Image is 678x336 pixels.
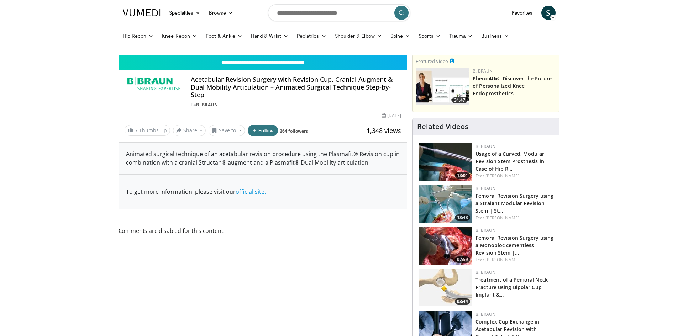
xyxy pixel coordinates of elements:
[475,150,544,172] a: Usage of a Curved, Modular Revision Stem Prosthesis in Case of Hip R…
[475,276,548,298] a: Treatment of a Femoral Neck Fracture using Bipolar Cup Implant &…
[416,58,448,64] small: Featured Video
[125,76,183,93] img: B. Braun
[196,102,218,108] a: B. Braun
[419,185,472,223] a: 13:43
[191,102,401,108] div: By
[268,4,410,21] input: Search topics, interventions
[485,215,519,221] a: [PERSON_NAME]
[201,29,247,43] a: Foot & Ankle
[247,29,293,43] a: Hand & Wrist
[475,227,495,233] a: B. Braun
[485,257,519,263] a: [PERSON_NAME]
[414,29,445,43] a: Sports
[475,192,553,214] a: Femoral Revision Surgery using a Straight Modular Revision Stem | St…
[367,126,401,135] span: 1,348 views
[419,185,472,223] img: 4275ad52-8fa6-4779-9598-00e5d5b95857.150x105_q85_crop-smart_upscale.jpg
[477,29,513,43] a: Business
[419,227,472,265] img: 97950487-ad54-47b6-9334-a8a64355b513.150x105_q85_crop-smart_upscale.jpg
[191,76,401,99] h4: Acetabular Revision Surgery with Revision Cup, Cranial Augment & Dual Mobility Articulation – Ani...
[445,29,477,43] a: Trauma
[419,227,472,265] a: 07:59
[417,122,468,131] h4: Related Videos
[173,125,206,136] button: Share
[280,128,308,134] a: 264 followers
[135,127,138,134] span: 7
[248,125,278,136] button: Follow
[205,6,237,20] a: Browse
[475,269,495,275] a: B. Braun
[541,6,556,20] a: S
[416,68,469,105] a: 31:47
[158,29,201,43] a: Knee Recon
[236,188,266,196] a: official site.
[475,257,553,263] div: Feat.
[125,125,170,136] a: 7 Thumbs Up
[119,226,408,235] span: Comments are disabled for this content.
[475,215,553,221] div: Feat.
[416,68,469,105] img: 2c749dd2-eaed-4ec0-9464-a41d4cc96b76.150x105_q85_crop-smart_upscale.jpg
[475,185,495,191] a: B. Braun
[473,68,493,74] a: B. Braun
[473,75,552,97] a: Pheno4U® -Discover the Future of Personalized Knee Endoprosthetics
[455,214,470,221] span: 13:43
[331,29,386,43] a: Shoulder & Elbow
[452,97,467,103] span: 31:47
[386,29,414,43] a: Spine
[119,143,407,174] div: Animated surgical technique of an acetabular revision procedure using the Plasmafit® Revision cup...
[126,188,236,196] span: To get more information, please visit our
[419,143,472,181] img: 3f0fddff-fdec-4e4b-bfed-b21d85259955.150x105_q85_crop-smart_upscale.jpg
[475,143,495,149] a: B. Braun
[475,311,495,317] a: B. Braun
[419,269,472,306] a: 03:44
[475,173,553,179] div: Feat.
[209,125,245,136] button: Save to
[119,29,158,43] a: Hip Recon
[293,29,331,43] a: Pediatrics
[123,9,161,16] img: VuMedi Logo
[485,173,519,179] a: [PERSON_NAME]
[475,234,553,256] a: Femoral Revision Surgery using a Monobloc cementless Revision Stem |…
[419,269,472,306] img: dd541074-bb98-4b7d-853b-83c717806bb5.jpg.150x105_q85_crop-smart_upscale.jpg
[165,6,205,20] a: Specialties
[455,172,470,179] span: 13:01
[455,256,470,263] span: 07:59
[508,6,537,20] a: Favorites
[382,112,401,119] div: [DATE]
[455,298,470,305] span: 03:44
[419,143,472,181] a: 13:01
